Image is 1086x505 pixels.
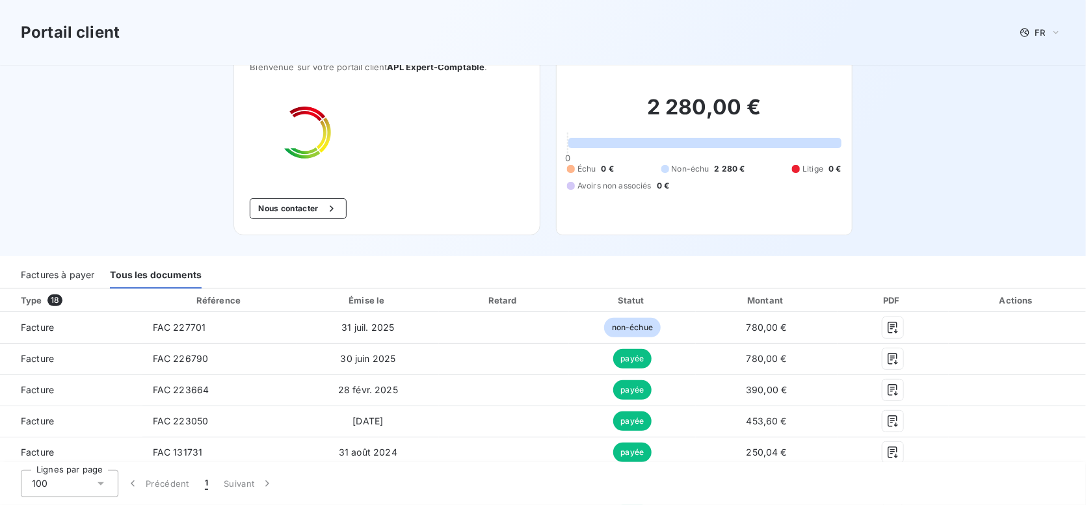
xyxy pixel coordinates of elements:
span: Facture [10,352,132,365]
button: Précédent [118,470,197,497]
span: payée [613,411,652,431]
span: 30 juin 2025 [341,353,396,364]
button: Nous contacter [250,198,346,219]
span: 0 € [828,163,841,175]
div: Factures à payer [21,261,94,289]
span: FAC 223664 [153,384,209,395]
span: FAC 223050 [153,415,209,426]
span: 31 août 2024 [339,447,397,458]
span: payée [613,349,652,369]
span: 390,00 € [746,384,787,395]
span: 2 280 € [715,163,745,175]
div: Type [13,294,140,307]
h3: Portail client [21,21,120,44]
button: 1 [197,470,216,497]
span: Bienvenue sur votre portail client . [250,62,524,72]
span: 453,60 € [747,415,787,426]
span: Facture [10,383,132,396]
span: Non-échu [672,163,709,175]
span: FAC 226790 [153,353,209,364]
span: 0 € [602,163,614,175]
span: Litige [802,163,823,175]
span: 18 [47,294,62,306]
span: Facture [10,321,132,334]
span: 100 [32,477,47,490]
span: FR [1035,27,1046,38]
span: 0 € [657,180,669,192]
span: 780,00 € [747,353,787,364]
span: 780,00 € [747,322,787,333]
span: Facture [10,415,132,428]
img: Company logo [250,103,333,177]
span: Avoirs non associés [577,180,652,192]
span: 250,04 € [747,447,787,458]
span: 1 [205,477,208,490]
div: Référence [196,295,241,305]
div: Émise le [300,294,436,307]
div: Actions [951,294,1083,307]
span: [DATE] [352,415,383,426]
span: 31 juil. 2025 [341,322,394,333]
span: 0 [565,153,570,163]
h2: 2 280,00 € [567,94,841,133]
div: Montant [698,294,834,307]
span: payée [613,443,652,462]
div: Statut [572,294,693,307]
div: PDF [840,294,946,307]
button: Suivant [216,470,282,497]
div: Retard [442,294,566,307]
span: Échu [577,163,596,175]
span: payée [613,380,652,400]
span: non-échue [604,318,661,337]
span: 28 févr. 2025 [338,384,398,395]
span: APL Expert-Comptable [387,62,484,72]
span: FAC 227701 [153,322,206,333]
div: Tous les documents [110,261,202,289]
span: FAC 131731 [153,447,203,458]
span: Facture [10,446,132,459]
